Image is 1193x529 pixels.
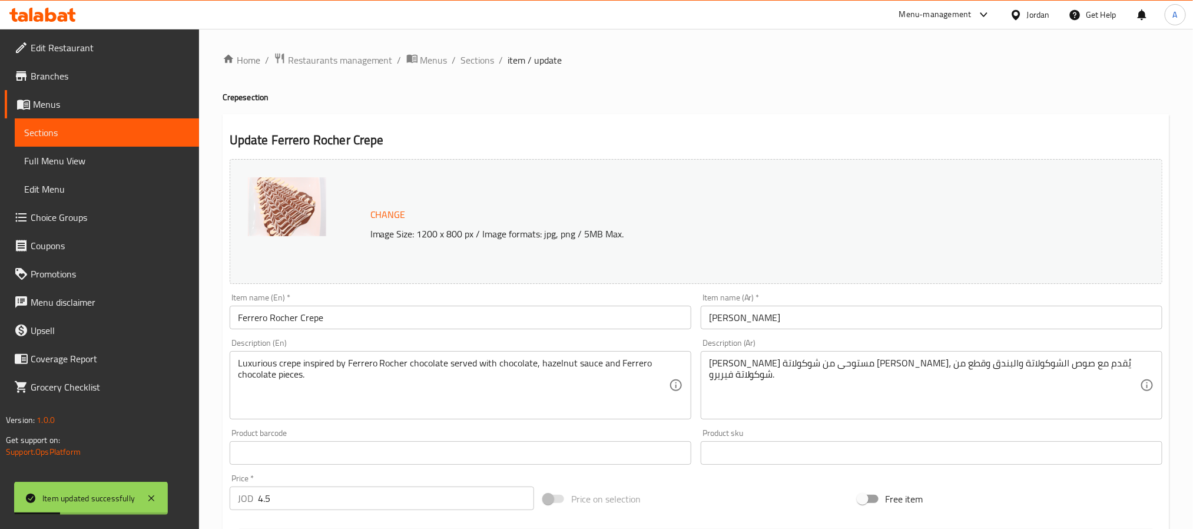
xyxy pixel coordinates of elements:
textarea: Luxurious crepe inspired by Ferrero Rocher chocolate served with chocolate, hazelnut sauce and Fe... [238,358,669,414]
span: Menu disclaimer [31,295,190,309]
a: Restaurants management [274,52,393,68]
span: item / update [508,53,562,67]
span: Branches [31,69,190,83]
span: Restaurants management [288,53,393,67]
span: Coverage Report [31,352,190,366]
li: / [265,53,269,67]
a: Coupons [5,232,199,260]
span: Menus [33,97,190,111]
p: Image Size: 1200 x 800 px / Image formats: jpg, png / 5MB Max. [366,227,1038,241]
a: Menus [406,52,448,68]
span: Grocery Checklist [31,380,190,394]
span: Free item [886,492,923,506]
span: Version: [6,412,35,428]
a: Branches [5,62,199,90]
nav: breadcrumb [223,52,1169,68]
h4: Crepe section [223,91,1169,103]
a: Coverage Report [5,345,199,373]
a: Support.OpsPlatform [6,444,81,459]
span: Choice Groups [31,210,190,224]
a: Upsell [5,316,199,345]
textarea: [PERSON_NAME] مستوحى من شوكولاتة [PERSON_NAME]، يُقدم مع صوص الشوكولاتة والبندق وقطع من شوكولاتة ... [709,358,1140,414]
input: Enter name En [230,306,691,329]
a: Menu disclaimer [5,288,199,316]
img: mmw_638903366047831383 [248,177,326,236]
h2: Update Ferrero Rocher Crepe [230,131,1162,149]
a: Sections [15,118,199,147]
span: Price on selection [571,492,641,506]
li: / [499,53,503,67]
a: Menus [5,90,199,118]
a: Full Menu View [15,147,199,175]
span: Sections [24,125,190,140]
span: Upsell [31,323,190,338]
a: Edit Menu [15,175,199,203]
div: Menu-management [899,8,972,22]
input: Please enter product sku [701,441,1162,465]
a: Grocery Checklist [5,373,199,401]
input: Enter name Ar [701,306,1162,329]
a: Promotions [5,260,199,288]
input: Please enter product barcode [230,441,691,465]
a: Sections [461,53,495,67]
span: Promotions [31,267,190,281]
input: Please enter price [258,487,534,510]
div: Jordan [1027,8,1050,21]
span: Coupons [31,239,190,253]
a: Edit Restaurant [5,34,199,62]
button: Change [366,203,410,227]
span: Edit Restaurant [31,41,190,55]
a: Choice Groups [5,203,199,232]
li: / [397,53,402,67]
span: A [1173,8,1178,21]
span: 1.0.0 [37,412,55,428]
a: Home [223,53,260,67]
div: Item updated successfully [42,492,135,505]
li: / [452,53,456,67]
span: Full Menu View [24,154,190,168]
p: JOD [238,491,253,505]
span: Get support on: [6,432,60,448]
span: Menus [420,53,448,67]
span: Change [370,206,406,223]
span: Edit Menu [24,182,190,196]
